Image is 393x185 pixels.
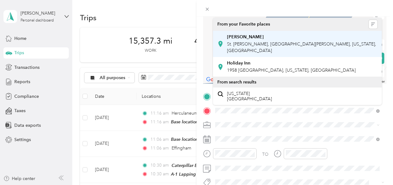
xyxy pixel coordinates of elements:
[227,68,356,73] span: 1958 [GEOGRAPHIC_DATA], [US_STATE], [GEOGRAPHIC_DATA]
[217,21,270,27] span: From your Favorite places
[358,150,393,185] iframe: Everlance-gr Chat Button Frame
[205,76,225,84] a: Open this area in Google Maps (opens a new window)
[227,60,250,66] strong: Holiday Inn
[227,91,272,102] span: [US_STATE] [GEOGRAPHIC_DATA]
[205,76,225,84] img: Google
[262,151,268,158] div: TO
[227,41,376,53] span: St. [PERSON_NAME], [GEOGRAPHIC_DATA][PERSON_NAME], [US_STATE], [GEOGRAPHIC_DATA]
[217,79,256,85] span: From search results
[227,34,264,40] strong: [PERSON_NAME]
